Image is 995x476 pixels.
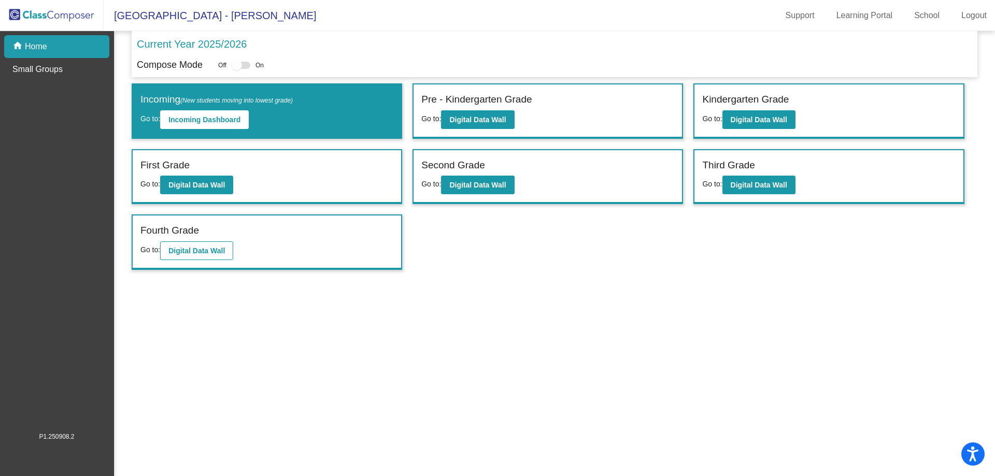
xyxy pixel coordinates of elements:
a: Support [777,7,823,24]
a: Learning Portal [828,7,901,24]
button: Digital Data Wall [160,241,233,260]
label: First Grade [140,158,190,173]
mat-icon: home [12,40,25,53]
span: Go to: [140,180,160,188]
p: Small Groups [12,63,63,76]
button: Digital Data Wall [722,110,795,129]
label: Fourth Grade [140,223,199,238]
label: Kindergarten Grade [702,92,789,107]
span: Go to: [421,114,441,123]
label: Third Grade [702,158,755,173]
b: Digital Data Wall [168,181,225,189]
span: Go to: [140,246,160,254]
span: Go to: [421,180,441,188]
b: Incoming Dashboard [168,116,240,124]
p: Current Year 2025/2026 [137,36,247,52]
a: Logout [953,7,995,24]
span: On [255,61,264,70]
a: School [906,7,948,24]
label: Second Grade [421,158,485,173]
span: Off [218,61,226,70]
span: Go to: [140,114,160,123]
span: Go to: [702,180,722,188]
b: Digital Data Wall [731,181,787,189]
button: Incoming Dashboard [160,110,249,129]
span: [GEOGRAPHIC_DATA] - [PERSON_NAME] [104,7,316,24]
b: Digital Data Wall [449,181,506,189]
button: Digital Data Wall [160,176,233,194]
p: Compose Mode [137,58,203,72]
b: Digital Data Wall [449,116,506,124]
b: Digital Data Wall [168,247,225,255]
button: Digital Data Wall [441,110,514,129]
span: (New students moving into lowest grade) [180,97,293,104]
label: Pre - Kindergarten Grade [421,92,532,107]
button: Digital Data Wall [441,176,514,194]
p: Home [25,40,47,53]
label: Incoming [140,92,293,107]
button: Digital Data Wall [722,176,795,194]
b: Digital Data Wall [731,116,787,124]
span: Go to: [702,114,722,123]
